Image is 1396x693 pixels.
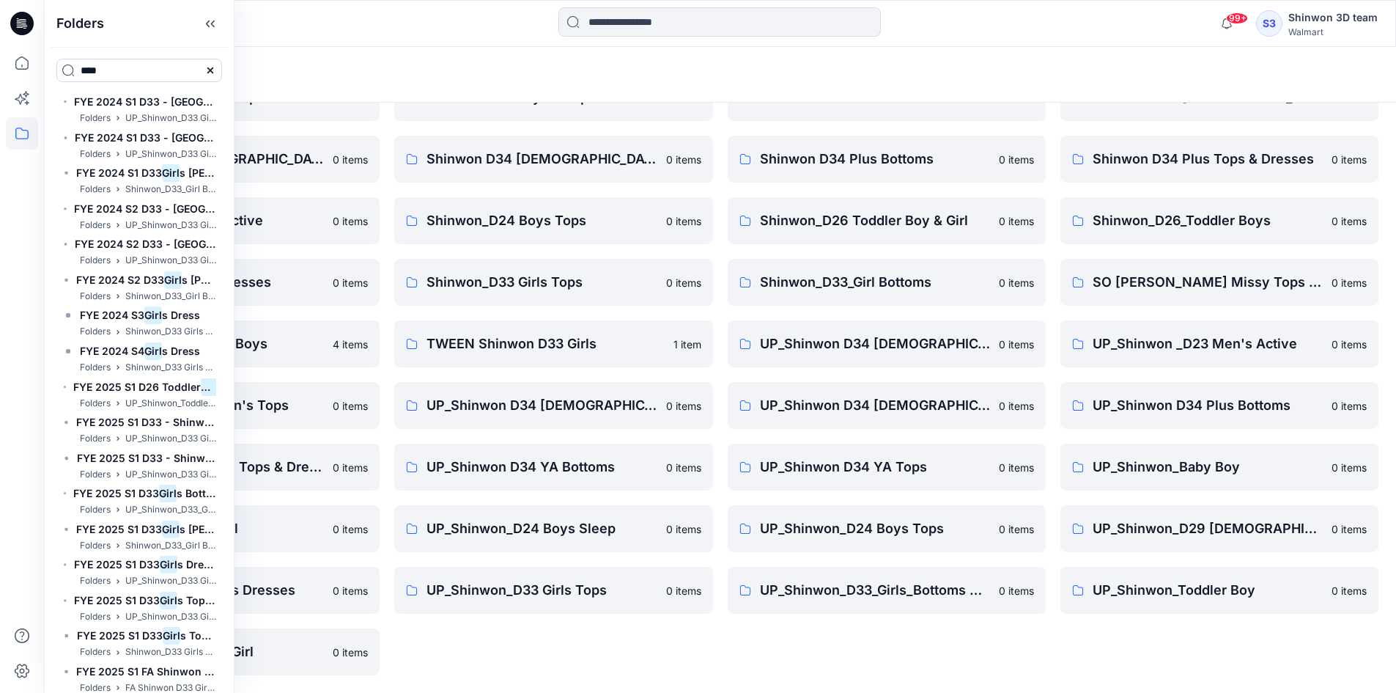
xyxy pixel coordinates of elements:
span: s [PERSON_NAME] [182,274,276,286]
p: 0 items [666,521,701,537]
span: FYE 2024 S2 D33 - [GEOGRAPHIC_DATA] [74,202,278,215]
p: 0 items [999,398,1034,414]
p: UP_Shinwon_D33 Girls Dresses [125,218,216,233]
p: 0 items [1332,213,1367,229]
p: UP_Shinwon_D33 Girls Dresses [125,573,216,589]
p: 1 item [673,337,701,352]
p: Folders [80,218,111,233]
a: Shinwon_D26_Toddler Boys0 items [1060,197,1378,244]
p: UP_Shinwon D34 YA Bottoms [426,457,657,477]
a: UP_Shinwon_D33_Girls_Bottoms & Active0 items [728,567,1046,614]
p: Folders [80,253,111,268]
span: FYE 2025 S1 D33 [74,558,160,571]
mark: Girl [144,305,162,325]
span: FYE 2025 S1 D33 [73,487,159,499]
a: UP_Shinwon D34 YA Bottoms0 items [394,444,712,491]
a: Shinwon_D26 Toddler Boy & Girl0 items [728,197,1046,244]
span: FYE 2024 S2 D33 - [GEOGRAPHIC_DATA] [75,238,278,250]
a: Shinwon_D33_Girl Bottoms0 items [728,259,1046,306]
a: Shinwon_D33 Girls Tops0 items [394,259,712,306]
p: Folders [80,645,111,660]
span: s [PERSON_NAME] [180,523,273,535]
span: FYE 2025 S1 D33 - Shinwon [76,416,218,428]
mark: Girl [160,590,177,610]
p: UP_Shinwon _D23 Men's Active [1093,334,1323,354]
p: Shinwon_D26_Toddler Boys [1093,210,1323,231]
a: UP_Shinwon_D33 Girls Tops0 items [394,567,712,614]
p: Shinwon_D33_Girl Bottoms [760,272,990,293]
p: 0 items [333,213,368,229]
a: Shinwon_D24 Boys Tops0 items [394,197,712,244]
mark: Girl [163,626,180,645]
p: UP_Shinwon_D29 [DEMOGRAPHIC_DATA] Sleep [1093,518,1323,539]
p: 0 items [333,152,368,167]
span: 99+ [1226,12,1248,24]
p: Shinwon_D33_Girl Bottoms [125,538,216,554]
p: Shinwon D34 Plus Bottoms [760,149,990,169]
span: FYE 2025 S1 D33 [74,594,160,606]
a: UP_Shinwon D34 [DEMOGRAPHIC_DATA] Dresses0 items [728,382,1046,429]
p: 0 items [333,398,368,414]
p: UP_Shinwon D34 YA Tops [760,457,990,477]
p: 0 items [666,213,701,229]
p: UP_Shinwon D34 Plus Bottoms [1093,395,1323,416]
a: Shinwon D34 Plus Bottoms0 items [728,136,1046,183]
p: Shinwon_D33 Girls Dresses [125,324,216,340]
span: FYE 2024 S4 [80,345,144,357]
span: FYE 2024 S3 [80,309,144,321]
p: UP_Shinwon_D24 Boys Tops [760,518,990,539]
p: 0 items [999,337,1034,352]
span: FYE 2025 S1 D33 [77,629,163,642]
p: UP_Shinwon_D33 Girls Tops [125,147,216,162]
span: FYE 2024 S2 D33 [76,274,164,286]
span: FYE 2025 S1 D33 [76,523,162,535]
div: S3 [1256,10,1282,37]
p: Shinwon D34 [DEMOGRAPHIC_DATA] Dresses [426,149,657,169]
a: UP_Shinwon D34 Plus Bottoms0 items [1060,382,1378,429]
p: UP_Shinwon_D33 Girls Dresses [125,431,216,447]
div: Walmart [1288,26,1378,37]
a: UP_Shinwon_D24 Boys Sleep0 items [394,505,712,552]
span: s Bottom – [PERSON_NAME] White Space [177,487,384,499]
p: Folders [80,324,111,340]
p: Folders [80,431,111,447]
p: 0 items [333,460,368,475]
span: s Top – [PERSON_NAME] White Space [177,594,367,606]
a: UP_Shinwon_Toddler Boy0 items [1060,567,1378,614]
p: UP_Shinwon_Toddler Girl [125,396,216,411]
p: 0 items [666,583,701,598]
p: UP_Shinwon_D33 Girls Tops [125,253,216,268]
p: Folders [80,182,111,197]
p: UP_Shinwon_D33_Girls_Bottoms & Active [125,502,216,518]
p: 0 items [1332,152,1367,167]
p: 0 items [999,275,1034,290]
span: FYE 2025 S1 D33 - Shinwon [77,452,218,464]
p: Folders [80,360,111,375]
mark: Girl [162,519,180,539]
a: UP_Shinwon _D23 Men's Active0 items [1060,320,1378,367]
p: 0 items [1332,337,1367,352]
p: UP_Shinwon_D33 Girls Tops [125,609,216,625]
p: UP_Shinwon_D33 Girls Tops [426,580,657,601]
a: TWEEN Shinwon D33 Girls1 item [394,320,712,367]
p: Folders [80,289,111,304]
p: 0 items [333,275,368,290]
p: 0 items [999,152,1034,167]
p: Shinwon D34 Plus Tops & Dresses [1093,149,1323,169]
mark: Girl [164,270,182,290]
p: Folders [80,538,111,554]
span: s [PERSON_NAME] [180,166,273,179]
p: UP_Shinwon_Toddler Boy [1093,580,1323,601]
p: UP_Shinwon_D33_Girls_Bottoms & Active [760,580,990,601]
p: UP_Shinwon D34 [DEMOGRAPHIC_DATA] Knit Tops [760,334,990,354]
p: SO [PERSON_NAME] Missy Tops Bottom Dress [1093,272,1323,293]
p: UP_Shinwon_D33 Girls Tops [125,467,216,483]
span: FYE 2024 S1 D33 - [GEOGRAPHIC_DATA] [74,95,276,108]
a: Shinwon D34 [DEMOGRAPHIC_DATA] Dresses0 items [394,136,712,183]
span: FYE 2025 S1 FA Shinwon D33 [76,665,225,678]
a: Shinwon D34 Plus Tops & Dresses0 items [1060,136,1378,183]
p: Shinwon_D33_Girl Bottoms [125,182,216,197]
p: 0 items [999,460,1034,475]
p: 4 items [333,337,368,352]
p: 0 items [1332,275,1367,290]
